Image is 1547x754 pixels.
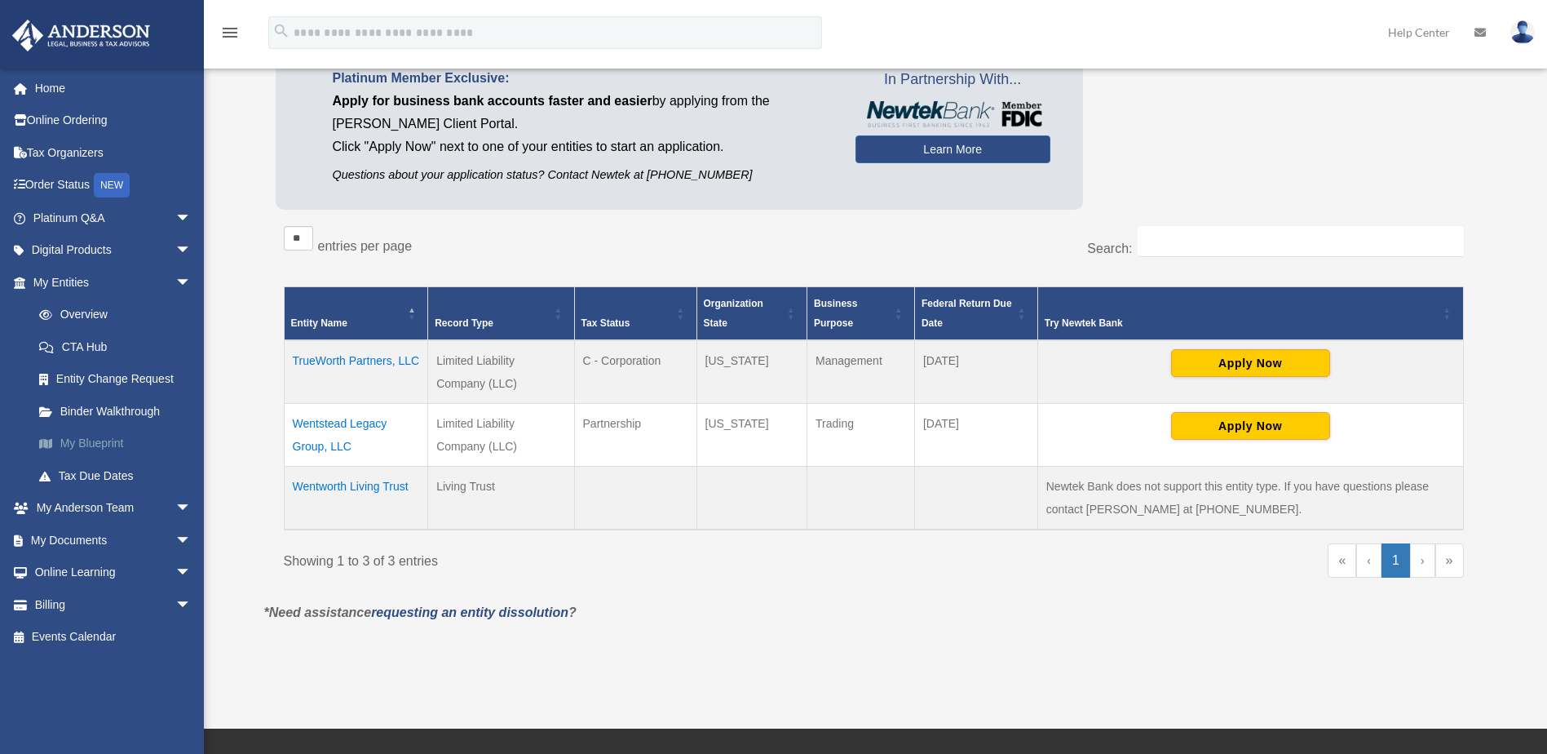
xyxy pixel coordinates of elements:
[23,330,216,363] a: CTA Hub
[11,557,216,589] a: Online Learningarrow_drop_down
[23,395,216,428] a: Binder Walkthrough
[318,239,413,253] label: entries per page
[1037,466,1463,530] td: Newtek Bank does not support this entity type. If you have questions please contact [PERSON_NAME]...
[914,340,1037,404] td: [DATE]
[7,20,155,51] img: Anderson Advisors Platinum Portal
[220,29,240,42] a: menu
[284,340,428,404] td: TrueWorth Partners, LLC
[272,22,290,40] i: search
[11,72,216,104] a: Home
[11,234,216,267] a: Digital Productsarrow_drop_down
[23,428,216,460] a: My Blueprint
[175,234,208,268] span: arrow_drop_down
[1087,242,1132,255] label: Search:
[435,317,493,329] span: Record Type
[914,403,1037,466] td: [DATE]
[428,286,574,340] th: Record Type: Activate to sort
[1037,286,1463,340] th: Try Newtek Bank : Activate to sort
[23,459,216,492] a: Tax Due Dates
[704,298,763,329] span: Organization State
[807,403,915,466] td: Trading
[1171,412,1330,440] button: Apply Now
[175,202,208,235] span: arrow_drop_down
[175,588,208,622] span: arrow_drop_down
[807,286,915,340] th: Business Purpose: Activate to sort
[175,266,208,299] span: arrow_drop_down
[428,466,574,530] td: Living Trust
[11,104,216,137] a: Online Ordering
[1381,543,1410,578] a: 1
[11,524,216,557] a: My Documentsarrow_drop_down
[574,286,696,340] th: Tax Status: Activate to sort
[175,492,208,526] span: arrow_drop_down
[855,135,1050,163] a: Learn More
[175,524,208,557] span: arrow_drop_down
[11,136,216,169] a: Tax Organizers
[914,286,1037,340] th: Federal Return Due Date: Activate to sort
[696,286,807,340] th: Organization State: Activate to sort
[696,403,807,466] td: [US_STATE]
[23,363,216,396] a: Entity Change Request
[284,286,428,340] th: Entity Name: Activate to invert sorting
[23,299,208,331] a: Overview
[284,543,862,573] div: Showing 1 to 3 of 3 entries
[333,165,831,185] p: Questions about your application status? Contact Newtek at [PHONE_NUMBER]
[1356,543,1381,578] a: Previous
[574,403,696,466] td: Partnership
[291,317,347,329] span: Entity Name
[1435,543,1464,578] a: Last
[264,605,577,619] em: *Need assistance ?
[574,340,696,404] td: C - Corporation
[94,173,130,197] div: NEW
[284,466,428,530] td: Wentworth Living Trust
[333,135,831,158] p: Click "Apply Now" next to one of your entities to start an application.
[696,340,807,404] td: [US_STATE]
[284,403,428,466] td: Wentstead Legacy Group, LLC
[1045,313,1439,333] div: Try Newtek Bank
[371,605,568,619] a: requesting an entity dissolution
[333,94,652,108] span: Apply for business bank accounts faster and easier
[864,101,1042,127] img: NewtekBankLogoSM.png
[11,169,216,202] a: Order StatusNEW
[855,67,1050,93] span: In Partnership With...
[333,90,831,135] p: by applying from the [PERSON_NAME] Client Portal.
[11,588,216,621] a: Billingarrow_drop_down
[11,492,216,525] a: My Anderson Teamarrow_drop_down
[175,557,208,590] span: arrow_drop_down
[807,340,915,404] td: Management
[1510,20,1535,44] img: User Pic
[1410,543,1435,578] a: Next
[428,340,574,404] td: Limited Liability Company (LLC)
[11,266,216,299] a: My Entitiesarrow_drop_down
[11,202,216,234] a: Platinum Q&Aarrow_drop_down
[1171,349,1330,377] button: Apply Now
[922,298,1012,329] span: Federal Return Due Date
[1328,543,1356,578] a: First
[220,23,240,42] i: menu
[333,67,831,90] p: Platinum Member Exclusive:
[581,317,630,329] span: Tax Status
[814,298,857,329] span: Business Purpose
[428,403,574,466] td: Limited Liability Company (LLC)
[11,621,216,654] a: Events Calendar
